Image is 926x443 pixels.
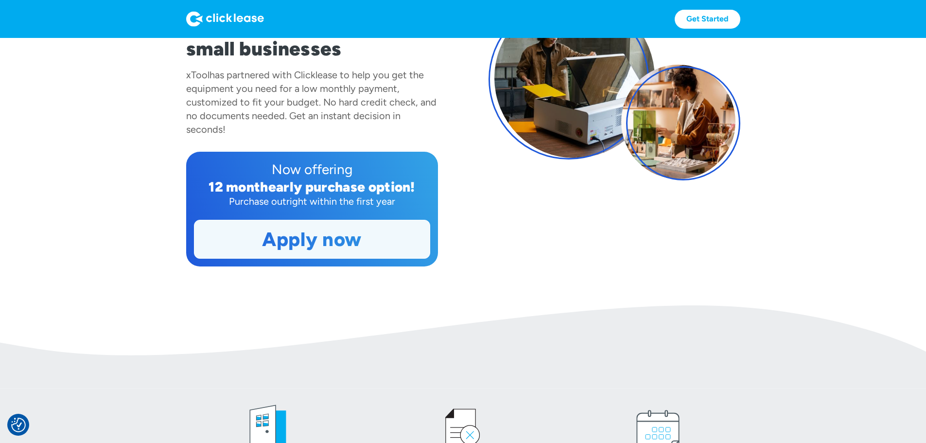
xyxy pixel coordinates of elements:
[194,220,430,258] a: Apply now
[268,178,415,195] div: early purchase option!
[209,178,268,195] div: 12 month
[11,418,26,432] img: Revisit consent button
[186,69,437,135] div: has partnered with Clicklease to help you get the equipment you need for a low monthly payment, c...
[194,195,430,208] div: Purchase outright within the first year
[11,418,26,432] button: Consent Preferences
[194,159,430,179] div: Now offering
[186,11,264,27] img: Logo
[675,10,740,29] a: Get Started
[186,69,210,81] div: xTool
